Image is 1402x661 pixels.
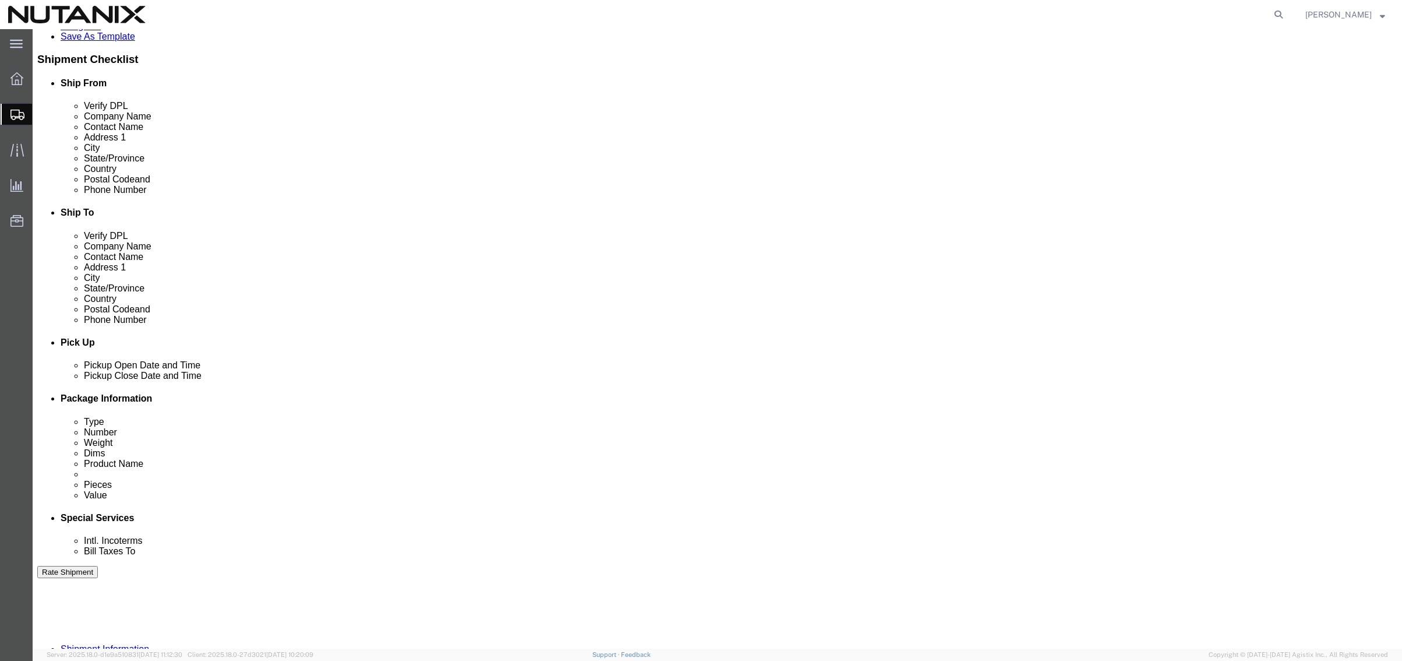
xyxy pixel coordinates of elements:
span: [DATE] 10:20:09 [266,651,313,658]
button: [PERSON_NAME] [1305,8,1386,22]
span: [DATE] 11:12:30 [139,651,182,658]
span: Copyright © [DATE]-[DATE] Agistix Inc., All Rights Reserved [1209,650,1388,660]
iframe: FS Legacy Container [33,29,1402,649]
span: Server: 2025.18.0-d1e9a510831 [47,651,182,658]
a: Feedback [621,651,651,658]
span: Stephanie Guadron [1305,8,1372,21]
a: Support [592,651,621,658]
img: logo [8,6,146,23]
span: Client: 2025.18.0-27d3021 [188,651,313,658]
